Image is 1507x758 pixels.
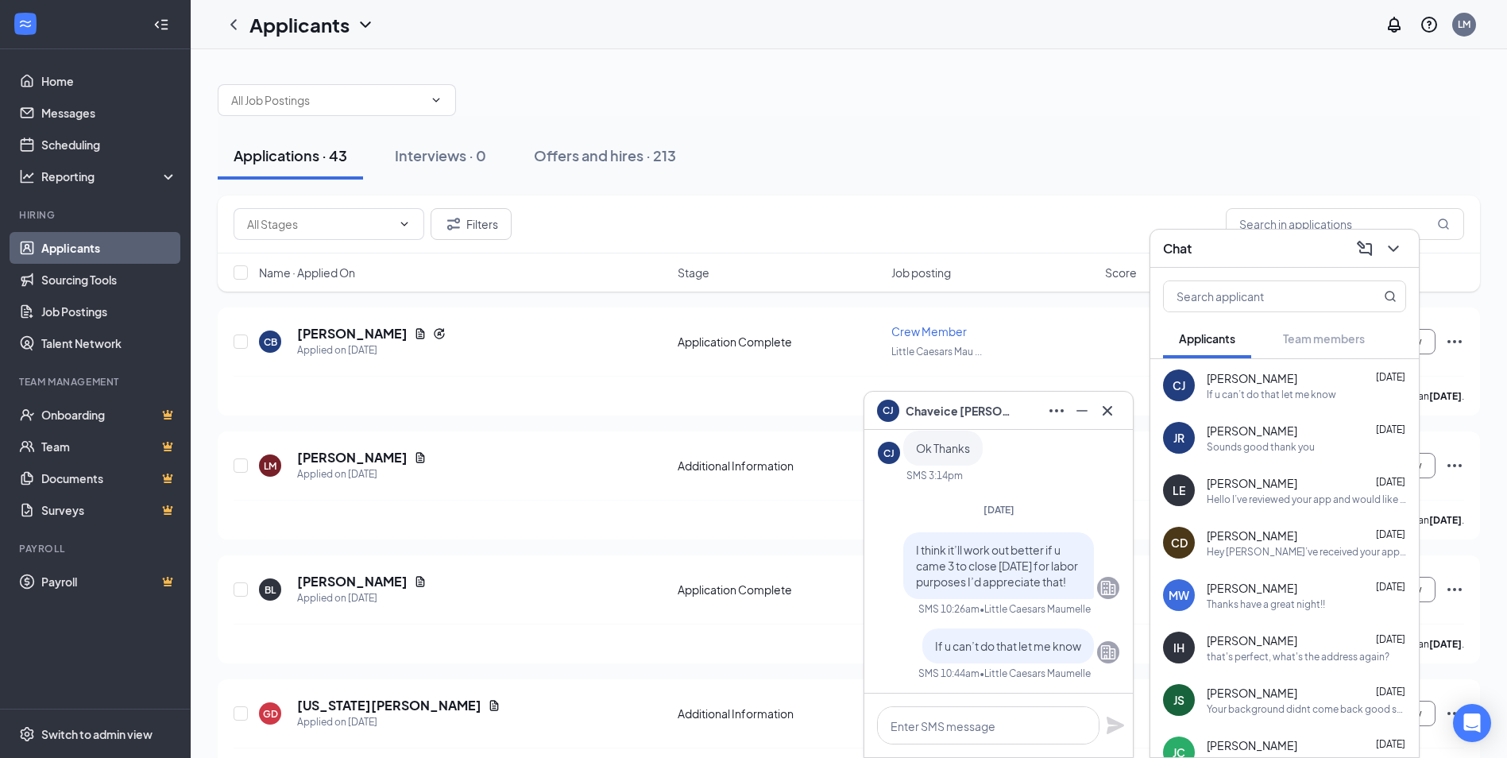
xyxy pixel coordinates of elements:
button: Minimize [1069,398,1095,423]
h3: Chat [1163,240,1192,257]
div: IH [1173,640,1184,656]
button: Cross [1095,398,1120,423]
span: • Little Caesars Maumelle [980,602,1091,616]
svg: ChevronDown [1384,239,1403,258]
svg: ChevronLeft [224,15,243,34]
span: Name · Applied On [259,265,355,280]
div: CB [264,335,277,349]
h5: [US_STATE][PERSON_NAME] [297,697,481,714]
svg: ComposeMessage [1355,239,1374,258]
div: CJ [883,447,895,460]
div: JR [1173,430,1184,446]
button: Ellipses [1044,398,1069,423]
span: [DATE] [1376,371,1405,383]
svg: Ellipses [1047,401,1066,420]
span: Crew Member [891,324,967,338]
span: [PERSON_NAME] [1207,737,1297,753]
span: • Little Caesars Maumelle [980,667,1091,680]
h1: Applicants [249,11,350,38]
a: DocumentsCrown [41,462,177,494]
span: [DATE] [1376,528,1405,540]
div: Open Intercom Messenger [1453,704,1491,742]
span: [DATE] [1376,686,1405,698]
svg: Ellipses [1445,580,1464,599]
span: Applicants [1179,331,1235,346]
svg: Document [488,699,500,712]
span: [PERSON_NAME] [1207,528,1297,543]
input: All Job Postings [231,91,423,109]
svg: Notifications [1385,15,1404,34]
span: [PERSON_NAME] [1207,475,1297,491]
div: JS [1173,692,1184,708]
span: [PERSON_NAME] [1207,685,1297,701]
svg: Minimize [1072,401,1092,420]
b: [DATE] [1429,514,1462,526]
div: MW [1169,587,1189,603]
svg: WorkstreamLogo [17,16,33,32]
a: Applicants [41,232,177,264]
span: [PERSON_NAME] [1207,580,1297,596]
h5: [PERSON_NAME] [297,449,408,466]
svg: QuestionInfo [1420,15,1439,34]
a: Job Postings [41,296,177,327]
div: CD [1171,535,1188,551]
div: GD [263,707,278,721]
svg: ChevronDown [356,15,375,34]
svg: Filter [444,215,463,234]
span: I think it’ll work out better if u came 3 to close [DATE] for labor purposes I’d appreciate that! [916,543,1078,589]
div: If u can’t do that let me know [1207,388,1336,401]
div: Application Complete [678,334,882,350]
div: Application Complete [678,582,882,598]
button: Filter Filters [431,208,512,240]
div: LM [1458,17,1470,31]
div: Thanks have a great night!! [1207,598,1325,611]
h5: [PERSON_NAME] [297,573,408,590]
div: Applied on [DATE] [297,466,427,482]
input: All Stages [247,215,392,233]
div: Additional Information [678,706,882,721]
div: SMS 3:14pm [906,469,963,482]
span: [DATE] [1376,476,1405,488]
div: Hey [PERSON_NAME]’ve received your application and would like to set up an interview [DATE] at 1? [1207,545,1406,559]
span: Stage [678,265,709,280]
span: Score [1105,265,1137,280]
span: Ok Thanks [916,441,970,455]
a: Sourcing Tools [41,264,177,296]
div: Team Management [19,375,174,389]
svg: Settings [19,726,35,742]
a: Messages [41,97,177,129]
svg: Cross [1098,401,1117,420]
div: Applied on [DATE] [297,714,500,730]
div: Applied on [DATE] [297,590,427,606]
div: Offers and hires · 213 [534,145,676,165]
button: ChevronDown [1381,236,1406,261]
div: Hello I’ve reviewed your app and would like to set an interview up [DATE] at 1? [1207,493,1406,506]
button: ComposeMessage [1352,236,1378,261]
span: [PERSON_NAME] [1207,370,1297,386]
div: Interviews · 0 [395,145,486,165]
div: Sounds good thank you [1207,440,1315,454]
div: SMS 10:44am [918,667,980,680]
h5: [PERSON_NAME] [297,325,408,342]
svg: Ellipses [1445,332,1464,351]
span: [DATE] [1376,581,1405,593]
div: that's perfect, what's the address again? [1207,650,1389,663]
div: Applications · 43 [234,145,347,165]
span: [DATE] [1376,633,1405,645]
svg: Collapse [153,17,169,33]
span: Chaveice [PERSON_NAME] [906,402,1017,420]
span: Job posting [891,265,951,280]
span: [DATE] [983,504,1014,516]
svg: ChevronDown [430,94,442,106]
div: Switch to admin view [41,726,153,742]
div: BL [265,583,276,597]
svg: Plane [1106,716,1125,735]
div: LM [264,459,276,473]
svg: Document [414,575,427,588]
a: Scheduling [41,129,177,160]
svg: MagnifyingGlass [1384,290,1397,303]
b: [DATE] [1429,638,1462,650]
input: Search in applications [1226,208,1464,240]
svg: Company [1099,578,1118,598]
div: Hiring [19,208,174,222]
